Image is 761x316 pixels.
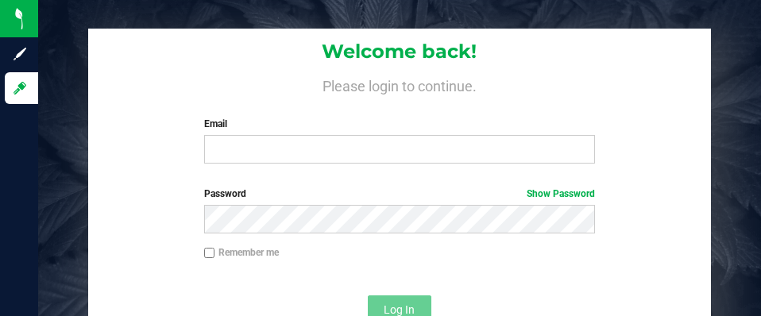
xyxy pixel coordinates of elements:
[88,75,710,94] h4: Please login to continue.
[204,188,246,199] span: Password
[204,117,595,131] label: Email
[12,80,28,96] inline-svg: Log in
[88,41,710,62] h1: Welcome back!
[12,46,28,62] inline-svg: Sign up
[204,248,215,259] input: Remember me
[527,188,595,199] a: Show Password
[204,245,279,260] label: Remember me
[384,303,415,316] span: Log In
